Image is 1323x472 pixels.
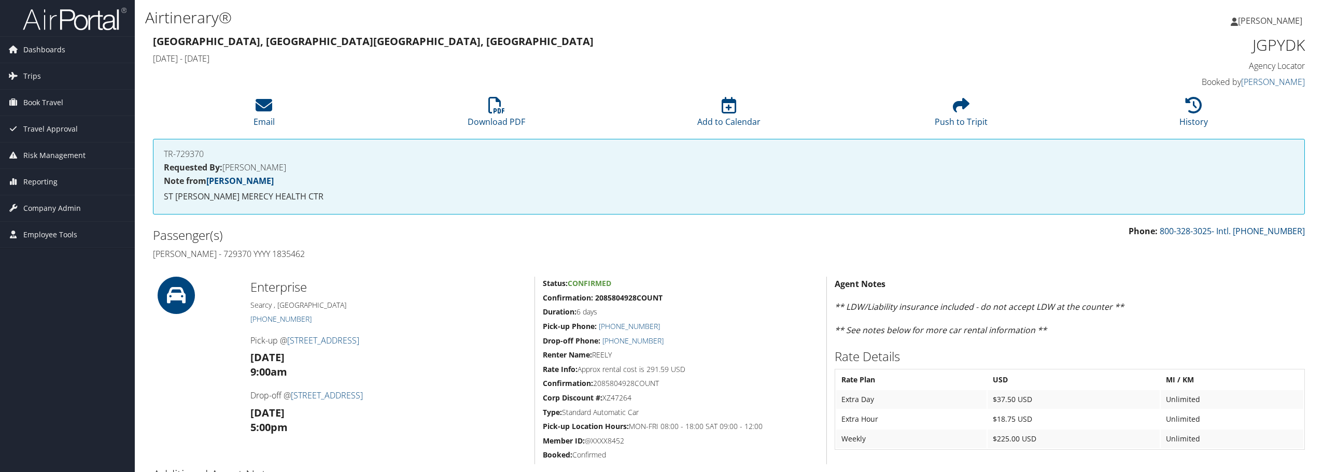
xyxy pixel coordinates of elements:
span: Employee Tools [23,222,77,248]
strong: 9:00am [250,365,287,379]
strong: Type: [543,407,562,417]
a: History [1179,103,1208,127]
span: Confirmed [568,278,611,288]
strong: Booked: [543,450,572,460]
h4: TR-729370 [164,150,1294,158]
strong: 5:00pm [250,420,288,434]
span: Company Admin [23,195,81,221]
a: Email [254,103,275,127]
strong: Status: [543,278,568,288]
h4: Pick-up @ [250,335,527,346]
span: Travel Approval [23,116,78,142]
strong: Agent Notes [835,278,885,290]
span: Dashboards [23,37,65,63]
a: [STREET_ADDRESS] [291,390,363,401]
strong: Rate Info: [543,364,578,374]
strong: Confirmation: 2085804928COUNT [543,293,663,303]
h1: Airtinerary® [145,7,923,28]
h4: [DATE] - [DATE] [153,53,1013,64]
strong: Corp Discount #: [543,393,602,403]
h5: 2085804928COUNT [543,378,819,389]
h4: [PERSON_NAME] - 729370 YYYY 1835462 [153,248,721,260]
strong: Requested By: [164,162,222,173]
th: MI / KM [1161,370,1303,389]
h5: Approx rental cost is 291.59 USD [543,364,819,375]
h5: Searcy , [GEOGRAPHIC_DATA] [250,300,527,310]
em: ** See notes below for more car rental information ** [835,324,1047,336]
th: USD [988,370,1160,389]
a: [PERSON_NAME] [1241,76,1305,88]
h5: MON-FRI 08:00 - 18:00 SAT 09:00 - 12:00 [543,421,819,432]
h4: Agency Locator [1029,60,1305,71]
strong: Pick-up Location Hours: [543,421,629,431]
a: Add to Calendar [697,103,761,127]
a: [PERSON_NAME] [1231,5,1313,36]
h2: Passenger(s) [153,226,721,244]
h1: JGPYDK [1029,34,1305,56]
strong: Confirmation: [543,378,593,388]
h4: Drop-off @ [250,390,527,401]
h2: Rate Details [835,348,1305,365]
td: Unlimited [1161,430,1303,448]
h5: Confirmed [543,450,819,460]
a: 800-328-3025- Intl. [PHONE_NUMBER] [1160,225,1305,237]
strong: [DATE] [250,350,285,364]
h5: 6 days [543,307,819,317]
a: [PHONE_NUMBER] [602,336,664,346]
strong: [GEOGRAPHIC_DATA], [GEOGRAPHIC_DATA] [GEOGRAPHIC_DATA], [GEOGRAPHIC_DATA] [153,34,594,48]
strong: Drop-off Phone: [543,336,600,346]
em: ** LDW/Liability insurance included - do not accept LDW at the counter ** [835,301,1124,312]
strong: Note from [164,175,274,187]
a: Download PDF [468,103,525,127]
th: Rate Plan [836,370,987,389]
h5: XZ47264 [543,393,819,403]
p: ST [PERSON_NAME] MERECY HEALTH CTR [164,190,1294,204]
h5: Standard Automatic Car [543,407,819,418]
strong: Phone: [1129,225,1158,237]
td: $37.50 USD [988,390,1160,409]
strong: Renter Name: [543,350,592,360]
span: Reporting [23,169,58,195]
td: $18.75 USD [988,410,1160,428]
img: airportal-logo.png [23,7,126,31]
h4: Booked by [1029,76,1305,88]
h5: @XXXX8452 [543,436,819,446]
strong: Duration: [543,307,576,317]
td: Unlimited [1161,410,1303,428]
strong: Pick-up Phone: [543,321,597,331]
strong: [DATE] [250,406,285,420]
a: Push to Tripit [935,103,988,127]
h2: Enterprise [250,278,527,296]
a: [PHONE_NUMBER] [599,321,660,331]
a: [PHONE_NUMBER] [250,314,312,324]
td: $225.00 USD [988,430,1160,448]
span: Book Travel [23,90,63,116]
td: Unlimited [1161,390,1303,409]
h5: REELY [543,350,819,360]
td: Extra Day [836,390,987,409]
span: Risk Management [23,142,86,168]
td: Weekly [836,430,987,448]
a: [STREET_ADDRESS] [287,335,359,346]
strong: Member ID: [543,436,585,446]
h4: [PERSON_NAME] [164,163,1294,171]
a: [PERSON_NAME] [206,175,274,187]
span: [PERSON_NAME] [1238,15,1302,26]
td: Extra Hour [836,410,987,428]
span: Trips [23,63,41,89]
